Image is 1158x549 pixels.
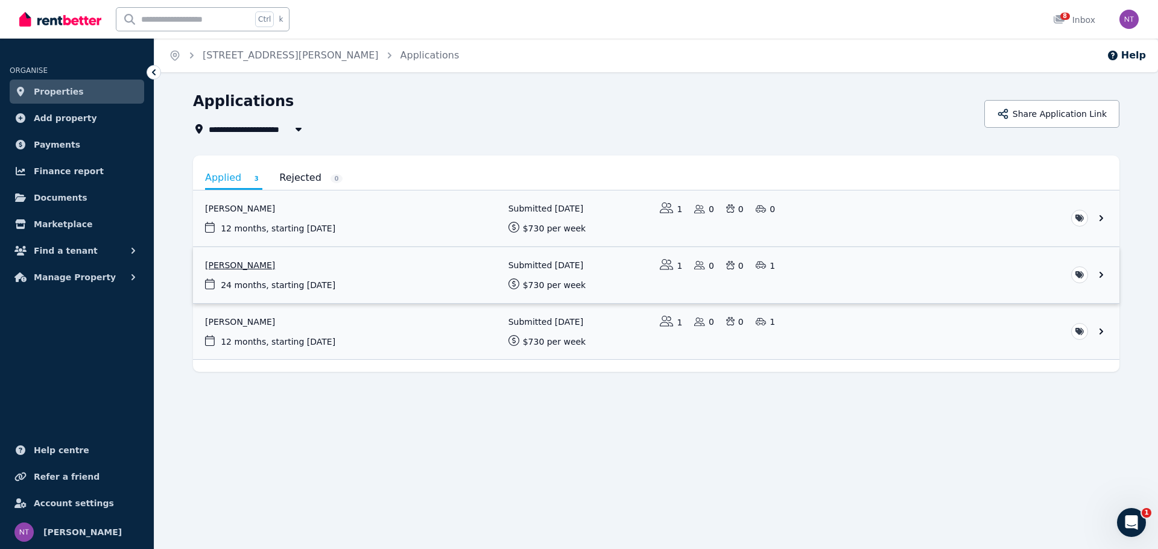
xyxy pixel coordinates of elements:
a: Finance report [10,159,144,183]
span: k [279,14,283,24]
span: Find a tenant [34,243,98,258]
a: Properties [10,80,144,104]
span: 1 [1142,508,1151,518]
span: ORGANISE [10,66,48,75]
span: Manage Property [34,270,116,284]
span: Marketplace [34,217,92,231]
span: 3 [250,174,262,183]
h1: Applications [193,92,294,111]
div: Inbox [1053,14,1095,26]
button: Share Application Link [984,100,1119,128]
span: Ctrl [255,11,274,27]
nav: Breadcrumb [154,39,473,72]
a: Rejected [279,168,343,188]
span: Add property [34,111,97,125]
a: Applied [205,168,262,190]
span: Help centre [34,443,89,457]
a: Help centre [10,438,144,462]
a: Documents [10,186,144,210]
a: View application: Emma Brownrigg [193,304,1119,360]
a: Add property [10,106,144,130]
a: Account settings [10,491,144,515]
img: nicholas tsatsos [14,522,34,542]
span: Refer a friend [34,469,100,484]
img: nicholas tsatsos [1119,10,1139,29]
span: [PERSON_NAME] [43,525,122,539]
span: Properties [34,84,84,99]
img: RentBetter [19,10,101,28]
span: 0 [331,174,343,183]
button: Help [1107,48,1146,63]
span: 8 [1060,13,1070,20]
span: Documents [34,190,87,205]
span: Account settings [34,496,114,510]
a: View application: Artem Gazimov [193,247,1119,303]
span: Payments [34,137,80,152]
a: Marketplace [10,212,144,236]
span: Finance report [34,164,104,178]
a: View application: Veronika Pertseva [193,190,1119,246]
a: Applications [400,49,460,61]
iframe: Intercom live chat [1117,508,1146,537]
button: Manage Property [10,265,144,289]
a: [STREET_ADDRESS][PERSON_NAME] [203,49,379,61]
button: Find a tenant [10,239,144,263]
a: Refer a friend [10,465,144,489]
a: Payments [10,133,144,157]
